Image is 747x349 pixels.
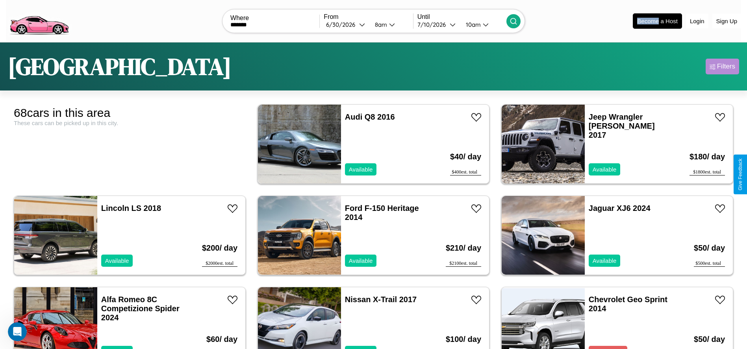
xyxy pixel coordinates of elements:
[593,255,617,266] p: Available
[202,260,237,267] div: $ 2000 est. total
[589,295,667,313] a: Chevrolet Geo Sprint 2014
[694,236,725,260] h3: $ 50 / day
[593,164,617,175] p: Available
[349,164,373,175] p: Available
[460,20,506,29] button: 10am
[417,13,506,20] label: Until
[694,260,725,267] div: $ 500 est. total
[706,59,739,74] button: Filters
[8,322,27,341] iframe: Intercom live chat
[8,50,232,83] h1: [GEOGRAPHIC_DATA]
[462,21,483,28] div: 10am
[446,260,481,267] div: $ 2100 est. total
[690,144,725,169] h3: $ 180 / day
[324,20,368,29] button: 6/30/2026
[371,21,389,28] div: 8am
[633,13,682,29] button: Become a Host
[712,14,741,28] button: Sign Up
[686,14,708,28] button: Login
[589,113,655,139] a: Jeep Wrangler [PERSON_NAME] 2017
[324,13,413,20] label: From
[14,106,246,120] div: 68 cars in this area
[101,204,161,212] a: Lincoln LS 2018
[230,15,319,22] label: Where
[6,4,72,37] img: logo
[717,63,735,70] div: Filters
[105,255,129,266] p: Available
[326,21,359,28] div: 6 / 30 / 2026
[14,120,246,126] div: These cars can be picked up in this city.
[345,204,419,222] a: Ford F-150 Heritage 2014
[101,295,180,322] a: Alfa Romeo 8C Competizione Spider 2024
[345,295,417,304] a: Nissan X-Trail 2017
[446,236,481,260] h3: $ 210 / day
[202,236,237,260] h3: $ 200 / day
[738,159,743,190] div: Give Feedback
[690,169,725,175] div: $ 1800 est. total
[450,169,481,175] div: $ 400 est. total
[450,144,481,169] h3: $ 40 / day
[345,113,395,121] a: Audi Q8 2016
[349,255,373,266] p: Available
[417,21,450,28] div: 7 / 10 / 2026
[369,20,413,29] button: 8am
[589,204,651,212] a: Jaguar XJ6 2024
